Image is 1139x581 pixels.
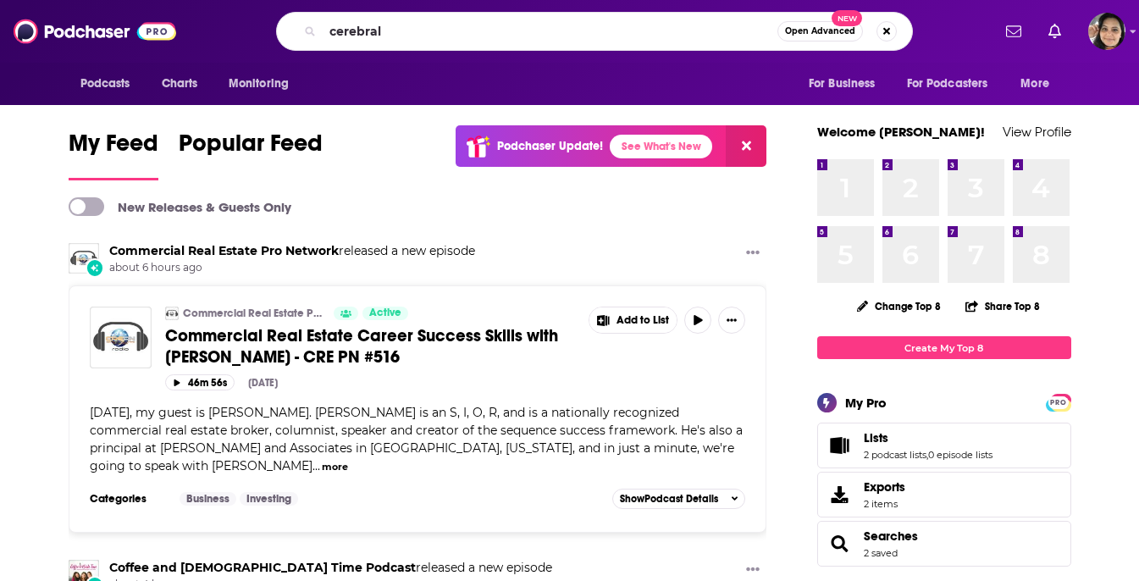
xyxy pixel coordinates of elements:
a: Coffee and Bible Time Podcast [109,560,416,575]
button: Change Top 8 [847,296,952,317]
button: Show More Button [589,307,677,333]
div: Search podcasts, credits, & more... [276,12,913,51]
span: Monitoring [229,72,289,96]
h3: Categories [90,492,166,506]
a: Charts [151,68,208,100]
img: Commercial Real Estate Career Success Skills with Allen Buchanan - CRE PN #516 [90,307,152,368]
button: Open AdvancedNew [777,21,863,41]
button: ShowPodcast Details [612,489,746,509]
a: Commercial Real Estate Pro Network [109,243,339,258]
div: My Pro [845,395,887,411]
span: ... [312,458,320,473]
a: 2 saved [864,547,898,559]
span: Podcasts [80,72,130,96]
h3: released a new episode [109,243,475,259]
button: open menu [797,68,897,100]
input: Search podcasts, credits, & more... [323,18,777,45]
img: Commercial Real Estate Pro Network [165,307,179,320]
button: open menu [69,68,152,100]
h3: released a new episode [109,560,552,576]
button: 46m 56s [165,374,235,390]
a: 2 podcast lists [864,449,926,461]
span: My Feed [69,129,158,168]
a: New Releases & Guests Only [69,197,291,216]
span: Lists [817,423,1071,468]
span: New [832,10,862,26]
a: Lists [864,430,992,445]
a: Show notifications dropdown [999,17,1028,46]
span: about 6 hours ago [109,261,475,275]
span: Exports [864,479,905,495]
a: View Profile [1003,124,1071,140]
a: PRO [1048,396,1069,408]
button: Share Top 8 [965,290,1041,323]
span: , [926,449,928,461]
button: Show profile menu [1088,13,1125,50]
a: See What's New [610,135,712,158]
div: New Episode [86,258,104,277]
a: Business [180,492,236,506]
a: My Feed [69,129,158,180]
img: User Profile [1088,13,1125,50]
a: Lists [823,434,857,457]
a: Exports [817,472,1071,517]
span: For Podcasters [907,72,988,96]
p: Podchaser Update! [497,139,603,153]
a: Welcome [PERSON_NAME]! [817,124,985,140]
button: open menu [1009,68,1070,100]
a: Searches [823,532,857,556]
a: Investing [240,492,298,506]
button: Show More Button [739,560,766,581]
button: Show More Button [718,307,745,334]
span: More [1020,72,1049,96]
a: Popular Feed [179,129,323,180]
span: Open Advanced [785,27,855,36]
span: Logged in as shelbyjanner [1088,13,1125,50]
span: Popular Feed [179,129,323,168]
button: open menu [217,68,311,100]
a: Create My Top 8 [817,336,1071,359]
span: [DATE], my guest is [PERSON_NAME]. [PERSON_NAME] is an S, I, O, R, and is a nationally recognized... [90,405,743,473]
span: Active [369,305,401,322]
button: more [322,460,348,474]
a: Searches [864,528,918,544]
a: 0 episode lists [928,449,992,461]
span: 2 items [864,498,905,510]
span: Add to List [616,314,669,327]
button: Show More Button [739,243,766,264]
span: Searches [817,521,1071,567]
a: Active [362,307,408,320]
div: [DATE] [248,377,278,389]
span: Commercial Real Estate Career Success Skills with [PERSON_NAME] - CRE PN #516 [165,325,558,368]
img: Podchaser - Follow, Share and Rate Podcasts [14,15,176,47]
a: Commercial Real Estate Career Success Skills with [PERSON_NAME] - CRE PN #516 [165,325,577,368]
img: Commercial Real Estate Pro Network [69,243,99,274]
span: PRO [1048,396,1069,409]
span: Lists [864,430,888,445]
button: open menu [896,68,1013,100]
span: Charts [162,72,198,96]
a: Show notifications dropdown [1042,17,1068,46]
span: Exports [823,483,857,506]
a: Commercial Real Estate Pro Network [183,307,323,320]
span: Show Podcast Details [620,493,718,505]
span: For Business [809,72,876,96]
